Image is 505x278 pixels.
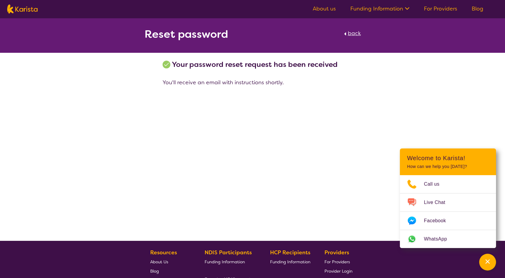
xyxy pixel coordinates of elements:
[400,148,496,248] div: Channel Menu
[163,78,343,87] p: You'll receive an email with instructions shortly.
[205,249,252,256] b: NDIS Participants
[150,257,190,266] a: About Us
[313,5,336,12] a: About us
[205,259,245,265] span: Funding Information
[270,257,310,266] a: Funding Information
[424,180,447,189] span: Call us
[324,266,352,276] a: Provider Login
[407,164,489,169] p: How can we help you [DATE]?
[163,61,170,68] img: tick icon
[324,268,352,274] span: Provider Login
[400,175,496,248] ul: Choose channel
[7,4,38,13] img: Karista logo
[479,254,496,271] button: Channel Menu
[270,249,310,256] b: HCP Recipients
[407,154,489,162] h2: Welcome to Karista!
[324,249,349,256] b: Providers
[424,5,457,12] a: For Providers
[342,29,361,42] a: back
[150,259,168,265] span: About Us
[350,5,409,12] a: Funding Information
[145,29,228,40] h2: Reset password
[424,198,452,207] span: Live Chat
[205,257,256,266] a: Funding Information
[150,266,190,276] a: Blog
[472,5,483,12] a: Blog
[400,230,496,248] a: Web link opens in a new tab.
[150,268,159,274] span: Blog
[150,249,177,256] b: Resources
[324,257,352,266] a: For Providers
[424,216,453,225] span: Facebook
[163,60,343,69] div: Your password reset request has been received
[424,235,454,244] span: WhatsApp
[348,30,361,37] span: back
[270,259,310,265] span: Funding Information
[324,259,350,265] span: For Providers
